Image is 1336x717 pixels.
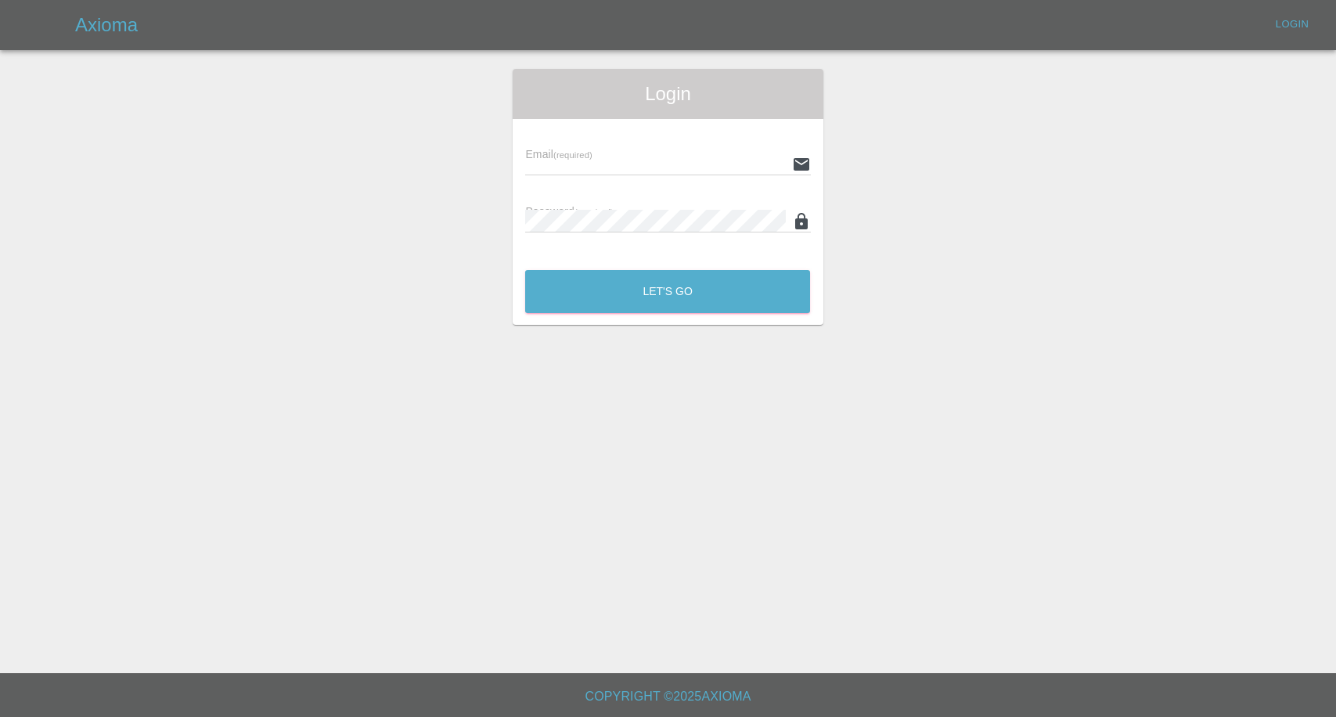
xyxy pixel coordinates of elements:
button: Let's Go [525,270,810,313]
small: (required) [574,207,614,217]
a: Login [1267,13,1317,37]
h5: Axioma [75,13,138,38]
span: Password [525,205,613,218]
span: Login [525,81,810,106]
small: (required) [553,150,592,160]
span: Email [525,148,592,160]
h6: Copyright © 2025 Axioma [13,686,1323,708]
